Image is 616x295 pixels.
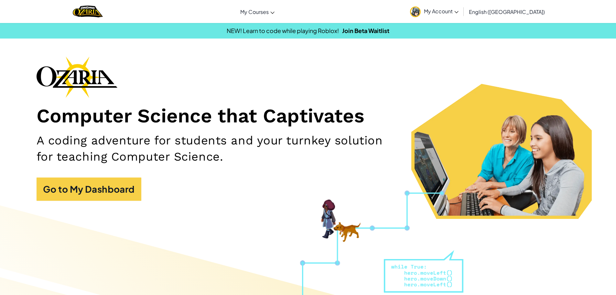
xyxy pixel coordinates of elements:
a: English ([GEOGRAPHIC_DATA]) [466,3,548,20]
h2: A coding adventure for students and your turnkey solution for teaching Computer Science. [37,132,401,165]
a: My Courses [237,3,278,20]
a: Go to My Dashboard [37,177,141,201]
img: Ozaria branding logo [37,56,117,98]
span: English ([GEOGRAPHIC_DATA]) [469,8,545,15]
a: Ozaria by CodeCombat logo [73,5,103,18]
h1: Computer Science that Captivates [37,104,580,128]
span: My Courses [240,8,269,15]
a: My Account [407,1,462,22]
span: NEW! Learn to code while playing Roblox! [227,27,339,34]
a: Join Beta Waitlist [342,27,389,34]
img: avatar [410,6,421,17]
img: Home [73,5,103,18]
span: My Account [424,8,459,15]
